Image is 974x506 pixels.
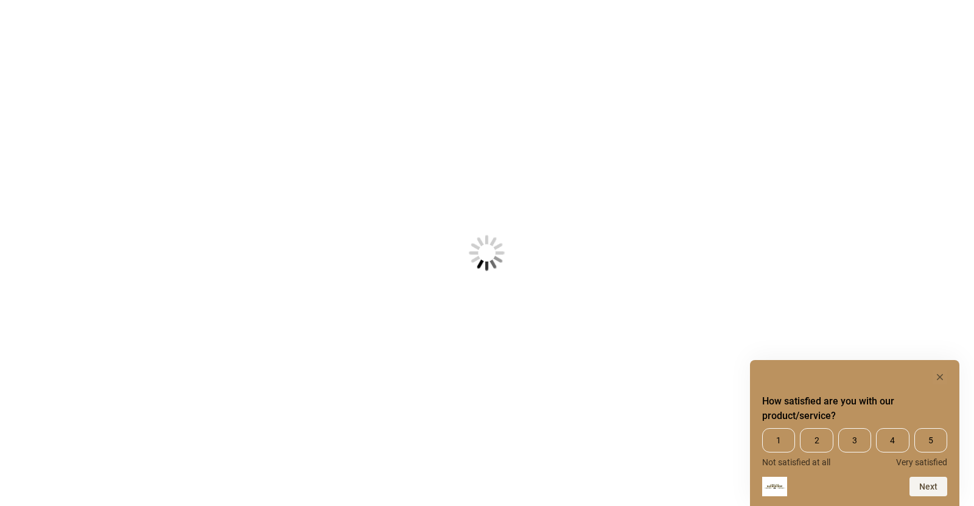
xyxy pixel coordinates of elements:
span: 4 [876,428,909,452]
span: 1 [762,428,795,452]
span: 5 [914,428,947,452]
button: Next question [909,477,947,496]
h2: How satisfied are you with our product/service? Select an option from 1 to 5, with 1 being Not sa... [762,394,947,423]
span: Not satisfied at all [762,457,830,467]
span: Very satisfied [896,457,947,467]
span: 2 [800,428,833,452]
div: How satisfied are you with our product/service? Select an option from 1 to 5, with 1 being Not sa... [762,370,947,496]
button: Hide survey [933,370,947,384]
span: 3 [838,428,871,452]
div: How satisfied are you with our product/service? Select an option from 1 to 5, with 1 being Not sa... [762,428,947,467]
img: Loading [409,175,565,331]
